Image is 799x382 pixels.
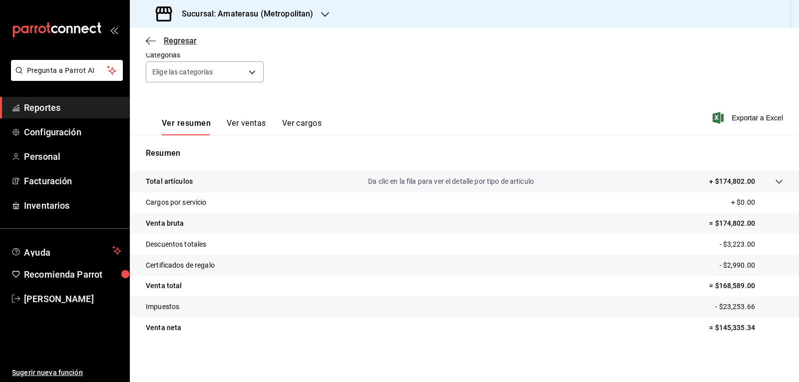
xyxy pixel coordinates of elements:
p: Venta bruta [146,218,184,229]
p: Venta total [146,281,182,291]
p: = $168,589.00 [709,281,783,291]
button: Exportar a Excel [715,112,783,124]
p: = $145,335.34 [709,323,783,333]
button: Pregunta a Parrot AI [11,60,123,81]
p: - $3,223.00 [720,239,783,250]
span: Regresar [164,36,197,45]
span: Configuración [24,125,121,139]
p: Venta neta [146,323,181,333]
span: Sugerir nueva función [12,368,121,378]
span: [PERSON_NAME] [24,292,121,306]
span: Inventarios [24,199,121,212]
p: + $0.00 [731,197,783,208]
span: Pregunta a Parrot AI [27,65,107,76]
p: Da clic en la fila para ver el detalle por tipo de artículo [368,176,534,187]
span: Elige las categorías [152,67,213,77]
p: Cargos por servicio [146,197,207,208]
p: - $23,253.66 [715,302,783,312]
p: Descuentos totales [146,239,206,250]
span: Reportes [24,101,121,114]
span: Facturación [24,174,121,188]
button: Ver cargos [282,118,322,135]
label: Categorías [146,51,264,58]
button: Ver resumen [162,118,211,135]
button: Regresar [146,36,197,45]
button: open_drawer_menu [110,26,118,34]
p: Resumen [146,147,783,159]
p: - $2,990.00 [720,260,783,271]
h3: Sucursal: Amaterasu (Metropolitan) [174,8,313,20]
p: + $174,802.00 [709,176,755,187]
p: Total artículos [146,176,193,187]
div: navigation tabs [162,118,322,135]
span: Ayuda [24,245,108,257]
a: Pregunta a Parrot AI [7,72,123,83]
span: Recomienda Parrot [24,268,121,281]
span: Personal [24,150,121,163]
button: Ver ventas [227,118,266,135]
p: Certificados de regalo [146,260,215,271]
p: = $174,802.00 [709,218,783,229]
p: Impuestos [146,302,179,312]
